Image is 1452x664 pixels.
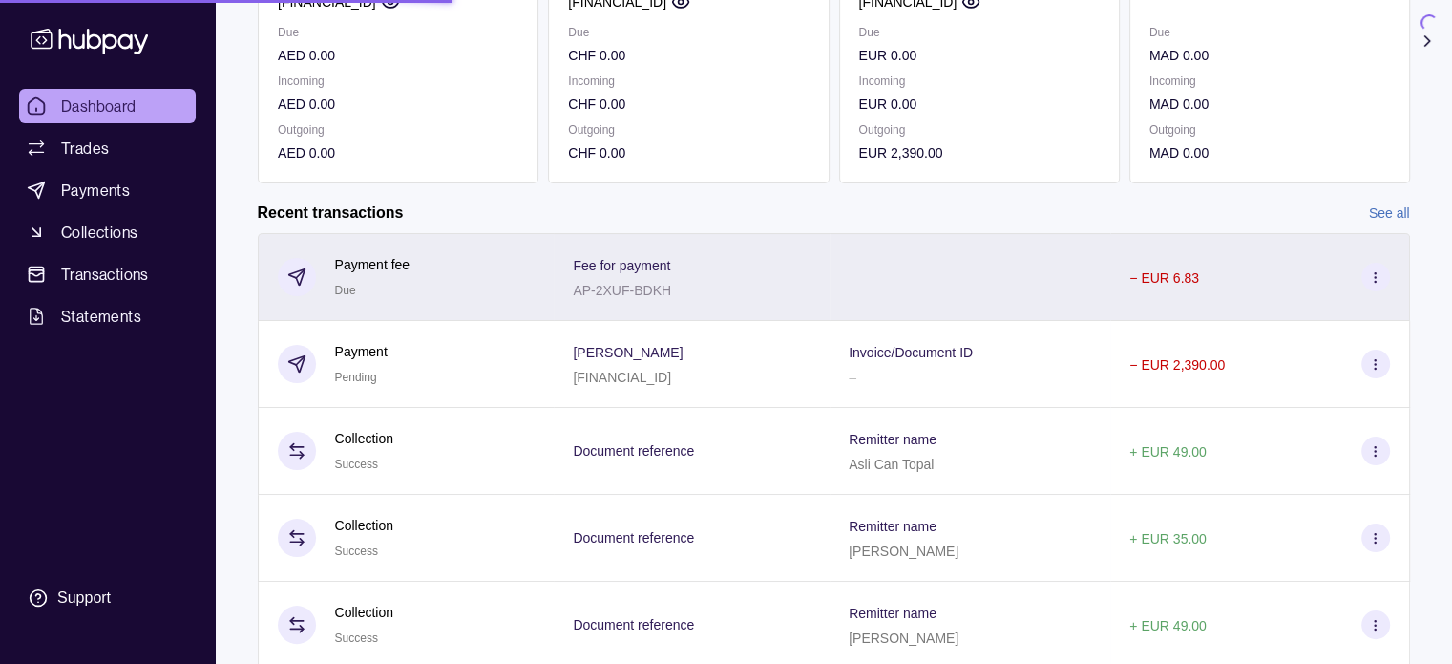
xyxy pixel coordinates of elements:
[858,119,1099,140] p: Outgoing
[849,432,936,447] p: Remitter name
[1129,444,1207,460] p: + EUR 49.00
[335,632,378,645] span: Success
[335,341,388,362] p: Payment
[1129,531,1207,546] p: + EUR 35.00
[1148,94,1389,115] p: MAD 0.00
[573,345,683,360] p: [PERSON_NAME]
[573,283,671,298] p: AP-2XUF-BDKH
[849,345,973,360] p: Invoice/Document ID
[858,94,1099,115] p: EUR 0.00
[568,22,809,43] p: Due
[278,45,518,66] p: AED 0.00
[573,370,671,385] p: [FINANCIAL_ID]
[335,284,356,297] span: Due
[61,179,130,202] span: Payments
[849,457,934,472] p: Asli Can Topal
[61,305,141,328] span: Statements
[335,428,393,449] p: Collection
[849,544,958,559] p: [PERSON_NAME]
[573,530,694,546] p: Document reference
[335,254,410,275] p: Payment fee
[858,71,1099,92] p: Incoming
[278,71,518,92] p: Incoming
[849,370,856,385] p: –
[61,95,137,118] span: Dashboard
[568,94,809,115] p: CHF 0.00
[1129,618,1207,633] p: + EUR 49.00
[258,203,404,224] h2: Recent transactions
[278,119,518,140] p: Outgoing
[849,631,958,646] p: [PERSON_NAME]
[278,142,518,163] p: AED 0.00
[61,263,149,286] span: Transactions
[568,45,809,66] p: CHF 0.00
[61,221,137,244] span: Collections
[1148,45,1389,66] p: MAD 0.00
[278,94,518,115] p: AED 0.00
[1148,142,1389,163] p: MAD 0.00
[573,443,694,459] p: Document reference
[1129,357,1225,373] p: − EUR 2,390.00
[849,519,936,534] p: Remitter name
[335,458,378,471] span: Success
[1129,270,1199,286] p: − EUR 6.83
[568,119,809,140] p: Outgoing
[1369,203,1410,224] a: See all
[19,299,196,333] a: Statements
[335,602,393,623] p: Collection
[1148,119,1389,140] p: Outgoing
[335,371,377,384] span: Pending
[858,22,1099,43] p: Due
[19,578,196,618] a: Support
[61,137,109,160] span: Trades
[19,131,196,165] a: Trades
[568,142,809,163] p: CHF 0.00
[335,545,378,558] span: Success
[573,258,670,273] p: Fee for payment
[19,215,196,249] a: Collections
[19,257,196,291] a: Transactions
[278,22,518,43] p: Due
[1148,22,1389,43] p: Due
[849,606,936,621] p: Remitter name
[19,173,196,207] a: Payments
[1148,71,1389,92] p: Incoming
[57,588,111,609] div: Support
[858,142,1099,163] p: EUR 2,390.00
[335,515,393,536] p: Collection
[19,89,196,123] a: Dashboard
[573,617,694,632] p: Document reference
[568,71,809,92] p: Incoming
[858,45,1099,66] p: EUR 0.00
